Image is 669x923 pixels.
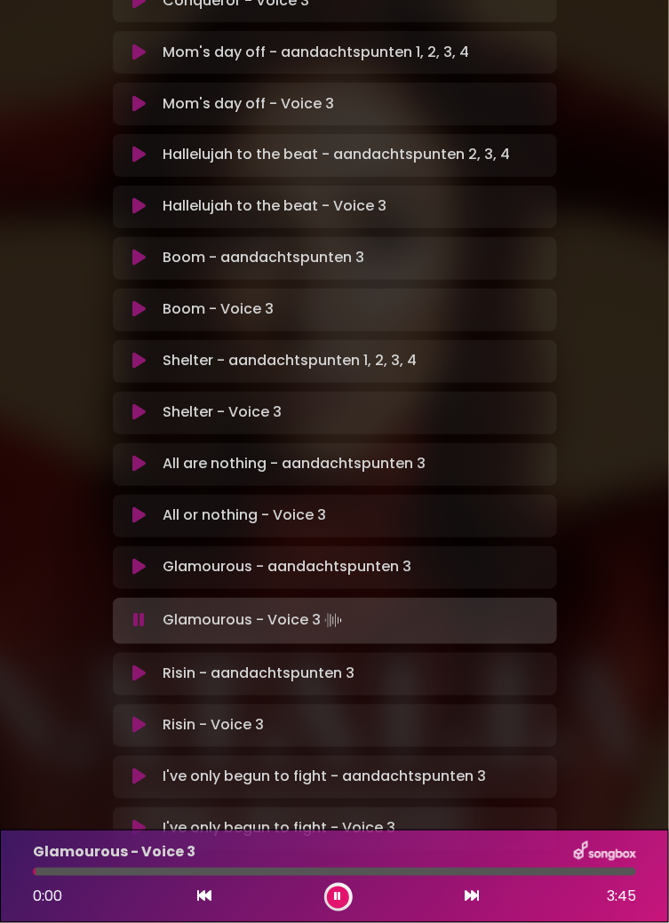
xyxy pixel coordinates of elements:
p: Shelter - aandachtspunten 1, 2, 3, 4 [163,351,417,372]
p: Mom's day off - Voice 3 [163,93,334,115]
p: Glamourous - Voice 3 [163,609,346,633]
span: 0:00 [33,887,62,907]
p: Shelter - Voice 3 [163,402,282,424]
p: I've only begun to fight - Voice 3 [163,818,395,839]
p: Risin - aandachtspunten 3 [163,664,354,685]
p: Glamourous - Voice 3 [33,842,195,863]
p: Boom - aandachtspunten 3 [163,248,364,269]
p: Risin - Voice 3 [163,715,264,736]
p: Boom - Voice 3 [163,299,274,321]
p: Hallelujah to the beat - aandachtspunten 2, 3, 4 [163,145,510,166]
p: All are nothing - aandachtspunten 3 [163,454,426,475]
img: songbox-logo-white.png [574,841,636,864]
p: Mom's day off - aandachtspunten 1, 2, 3, 4 [163,42,469,63]
p: All or nothing - Voice 3 [163,505,326,527]
p: I've only begun to fight - aandachtspunten 3 [163,767,486,788]
p: Hallelujah to the beat - Voice 3 [163,196,386,218]
span: 3:45 [607,887,636,908]
img: waveform4.gif [321,609,346,633]
p: Glamourous - aandachtspunten 3 [163,557,411,578]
